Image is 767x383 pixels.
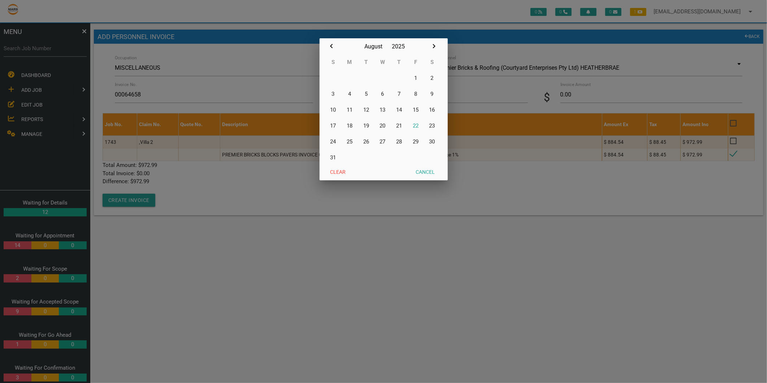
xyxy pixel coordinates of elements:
button: 9 [424,86,441,102]
button: 11 [341,102,358,118]
button: 19 [358,118,374,134]
button: 3 [325,86,342,102]
abbr: Thursday [398,59,401,65]
abbr: Wednesday [380,59,385,65]
button: 10 [325,102,342,118]
button: 30 [424,134,441,150]
button: 5 [358,86,374,102]
button: Cancel [411,165,441,178]
abbr: Friday [414,59,417,65]
button: 28 [391,134,407,150]
button: 27 [374,134,391,150]
button: 16 [424,102,441,118]
button: 24 [325,134,342,150]
button: 14 [391,102,407,118]
button: 21 [391,118,407,134]
button: 6 [374,86,391,102]
button: 26 [358,134,374,150]
button: 8 [407,86,424,102]
button: 20 [374,118,391,134]
button: 17 [325,118,342,134]
button: 7 [391,86,407,102]
abbr: Saturday [430,59,434,65]
button: 4 [341,86,358,102]
button: 18 [341,118,358,134]
button: 12 [358,102,374,118]
button: 23 [424,118,441,134]
button: 13 [374,102,391,118]
button: 1 [407,70,424,86]
button: 31 [325,150,342,165]
button: 2 [424,70,441,86]
abbr: Monday [347,59,352,65]
button: 29 [407,134,424,150]
abbr: Tuesday [364,59,368,65]
button: Clear [325,165,351,178]
button: 15 [407,102,424,118]
button: 22 [407,118,424,134]
button: 25 [341,134,358,150]
abbr: Sunday [331,59,335,65]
